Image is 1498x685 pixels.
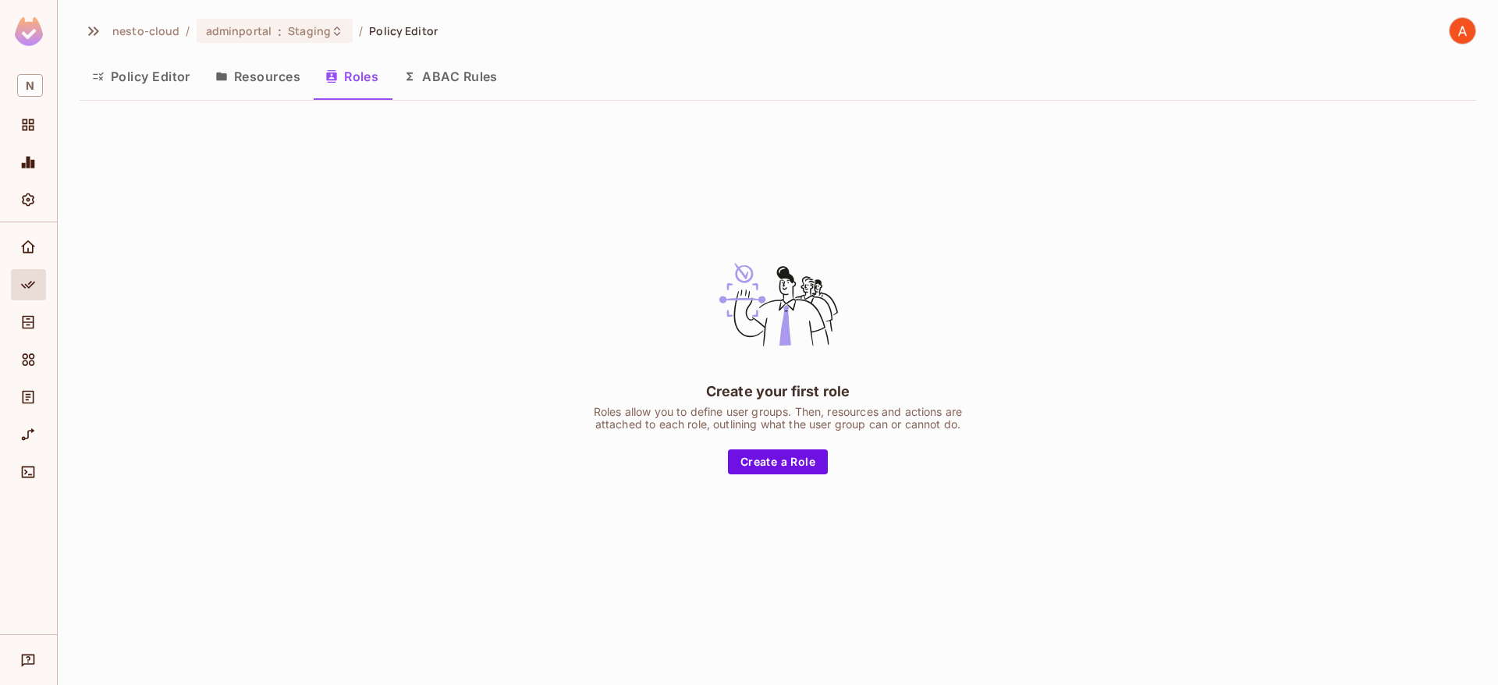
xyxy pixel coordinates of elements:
[583,406,973,431] div: Roles allow you to define user groups. Then, resources and actions are attached to each role, out...
[11,147,46,178] div: Monitoring
[15,17,43,46] img: SReyMgAAAABJRU5ErkJggg==
[313,57,391,96] button: Roles
[11,456,46,488] div: Connect
[288,23,331,38] span: Staging
[11,68,46,103] div: Workspace: nesto-cloud
[11,184,46,215] div: Settings
[11,109,46,140] div: Projects
[1450,18,1475,44] img: Adel Ati
[359,23,363,38] li: /
[11,644,46,676] div: Help & Updates
[728,449,828,474] button: Create a Role
[11,419,46,450] div: URL Mapping
[11,307,46,338] div: Directory
[391,57,510,96] button: ABAC Rules
[206,23,272,38] span: adminportal
[11,232,46,263] div: Home
[186,23,190,38] li: /
[11,269,46,300] div: Policy
[11,382,46,413] div: Audit Log
[112,23,179,38] span: the active workspace
[17,74,43,97] span: N
[277,25,282,37] span: :
[706,382,850,401] div: Create your first role
[11,344,46,375] div: Elements
[369,23,438,38] span: Policy Editor
[80,57,203,96] button: Policy Editor
[203,57,313,96] button: Resources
